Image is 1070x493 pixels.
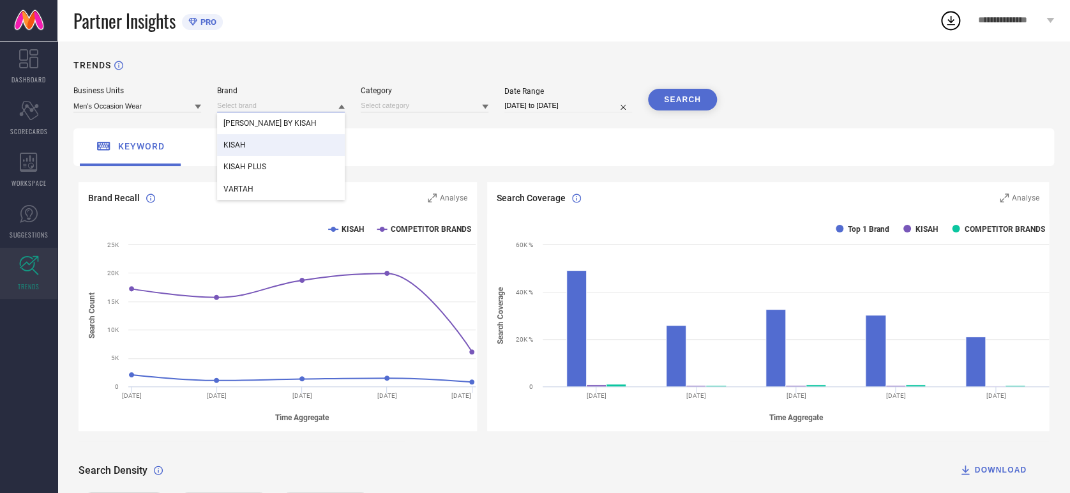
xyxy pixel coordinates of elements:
tspan: Time Aggregate [275,413,329,421]
div: Category [361,86,488,95]
text: KISAH [342,225,364,234]
div: KISAH PLUS [217,156,345,178]
div: KISAH [217,134,345,156]
span: Analyse [1012,193,1039,202]
span: [PERSON_NAME] BY KISAH [223,119,317,128]
text: 40K % [516,289,533,296]
button: SEARCH [648,89,717,110]
span: KISAH PLUS [223,162,266,171]
tspan: Time Aggregate [769,413,824,421]
text: [DATE] [587,392,607,399]
text: [DATE] [787,392,806,399]
text: COMPETITOR BRANDS [964,225,1044,234]
span: Brand Recall [88,193,140,203]
text: [DATE] [377,392,397,399]
input: Select date range [504,99,632,112]
text: [DATE] [451,392,471,399]
svg: Zoom [1000,193,1009,202]
text: [DATE] [207,392,227,399]
div: Open download list [939,9,962,32]
span: SCORECARDS [10,126,48,136]
button: DOWNLOAD [943,457,1043,483]
text: [DATE] [122,392,142,399]
span: WORKSPACE [11,178,47,188]
text: [DATE] [686,392,706,399]
span: Analyse [440,193,467,202]
text: 20K % [516,336,533,343]
input: Select category [361,99,488,112]
span: keyword [118,141,165,151]
text: Top 1 Brand [848,225,889,234]
span: DASHBOARD [11,75,46,84]
span: SUGGESTIONS [10,230,49,239]
text: 10K [107,326,119,333]
tspan: Search Coverage [496,287,505,344]
div: Date Range [504,87,632,96]
text: [DATE] [886,392,906,399]
div: DOWNLOAD [959,464,1027,476]
text: 0 [115,383,119,390]
span: PRO [197,17,216,27]
text: 25K [107,241,119,248]
span: KISAH [223,140,246,149]
text: 15K [107,298,119,305]
tspan: Search Count [87,292,96,338]
div: VARTAH [217,178,345,200]
text: 20K [107,269,119,277]
span: Search Density [79,464,147,476]
svg: Zoom [428,193,437,202]
div: AMODH BY KISAH [217,112,345,134]
div: Business Units [73,86,201,95]
text: 60K % [516,241,533,248]
text: [DATE] [986,392,1006,399]
text: KISAH [916,225,938,234]
span: VARTAH [223,185,253,193]
div: Brand [217,86,345,95]
span: TRENDS [18,282,40,291]
text: COMPETITOR BRANDS [390,225,471,234]
text: 5K [111,354,119,361]
h1: TRENDS [73,60,111,70]
span: Search Coverage [497,193,566,203]
input: Select brand [217,99,345,112]
text: 0 [529,383,533,390]
span: Partner Insights [73,8,176,34]
text: [DATE] [292,392,312,399]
